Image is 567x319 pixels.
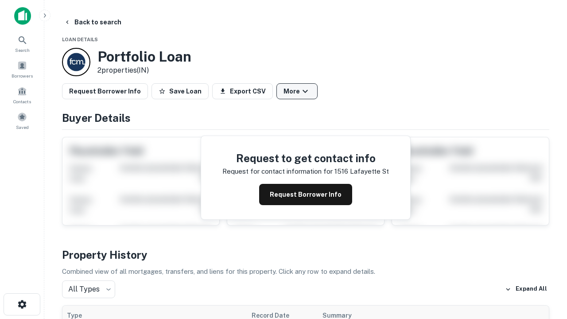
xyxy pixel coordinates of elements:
h3: Portfolio Loan [97,48,191,65]
p: Request for contact information for [222,166,333,177]
a: Saved [3,109,42,132]
span: Borrowers [12,72,33,79]
span: Contacts [13,98,31,105]
a: Contacts [3,83,42,107]
span: Saved [16,124,29,131]
button: Expand All [503,283,549,296]
button: More [276,83,318,99]
p: 2 properties (IN) [97,65,191,76]
span: Search [15,47,30,54]
button: Back to search [60,14,125,30]
img: capitalize-icon.png [14,7,31,25]
button: Export CSV [212,83,273,99]
button: Request Borrower Info [259,184,352,205]
h4: Request to get contact info [222,150,389,166]
h4: Property History [62,247,549,263]
button: Save Loan [151,83,209,99]
button: Request Borrower Info [62,83,148,99]
a: Borrowers [3,57,42,81]
a: Search [3,31,42,55]
div: All Types [62,280,115,298]
p: Combined view of all mortgages, transfers, and liens for this property. Click any row to expand d... [62,266,549,277]
span: Loan Details [62,37,98,42]
p: 1516 lafayette st [334,166,389,177]
h4: Buyer Details [62,110,549,126]
iframe: Chat Widget [523,248,567,291]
